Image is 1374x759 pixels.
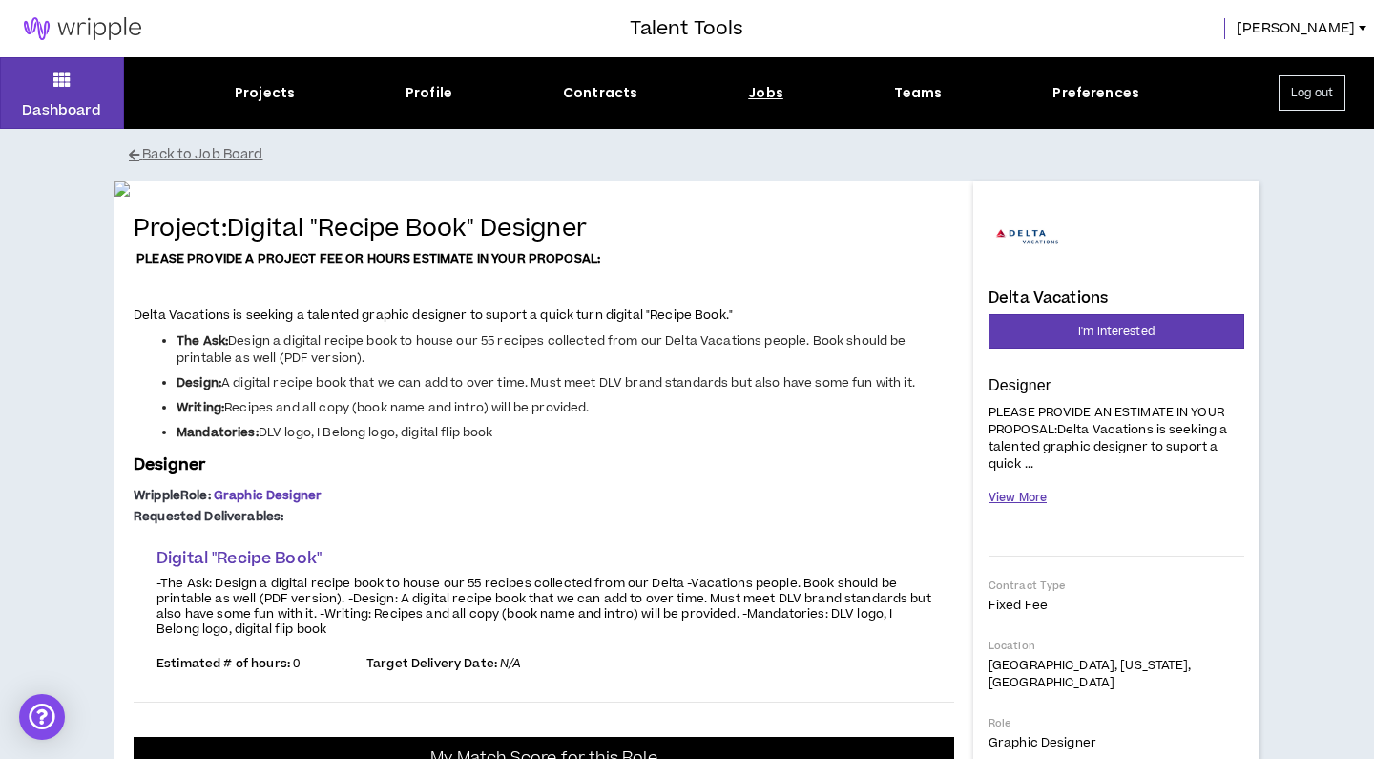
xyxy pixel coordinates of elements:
[134,508,283,525] span: Requested Deliverables:
[989,597,1244,614] p: Fixed Fee
[406,83,452,103] div: Profile
[989,376,1244,395] p: Designer
[134,306,733,324] span: Delta Vacations is seeking a talented graphic designer to suport a quick turn digital "Recipe Book."
[156,547,322,570] span: Digital "Recipe Book"
[989,657,1244,691] p: [GEOGRAPHIC_DATA], [US_STATE], [GEOGRAPHIC_DATA]
[134,216,954,243] h4: Project: Digital "Recipe Book" Designer
[366,655,497,672] span: Target Delivery Date:
[156,655,290,672] span: Estimated # of hours:
[177,424,259,441] strong: Mandatories:
[177,332,228,349] strong: The Ask:
[235,83,295,103] div: Projects
[989,289,1108,306] h4: Delta Vacations
[156,656,366,671] p: 0
[156,576,931,637] p: -The Ask: Design a digital recipe book to house our 55 recipes collected from our Delta -Vacation...
[221,374,915,391] span: A digital recipe book that we can add to over time. Must meet DLV brand standards but also have s...
[1279,75,1345,111] button: Log out
[1237,18,1355,39] span: [PERSON_NAME]
[177,374,221,391] strong: Design:
[630,14,743,43] h3: Talent Tools
[989,402,1244,474] p: PLEASE PROVIDE AN ESTIMATE IN YOUR PROPOSAL:Delta Vacations is seeking a talented graphic designe...
[134,487,211,504] span: Wripple Role :
[114,181,973,197] img: rgi5ZZ2fIY065IAXLWOIFjQacfO6S8mwzGEIDikY.png
[177,399,224,416] strong: Writing:
[989,579,1244,593] p: Contract Type
[134,453,205,476] span: Designer
[129,138,1274,172] button: Back to Job Board
[136,250,600,267] strong: PLEASE PROVIDE A PROJECT FEE OR HOURS ESTIMATE IN YOUR PROPOSAL:
[19,694,65,740] div: Open Intercom Messenger
[22,100,101,120] p: Dashboard
[989,716,1244,730] p: Role
[214,487,322,504] span: Graphic Designer
[989,639,1244,653] p: Location
[1052,83,1139,103] div: Preferences
[500,655,521,672] i: N/A
[224,399,589,416] span: Recipes and all copy (book name and intro) will be provided.
[563,83,637,103] div: Contracts
[894,83,943,103] div: Teams
[259,424,493,441] span: DLV logo, I Belong logo, digital flip book
[989,481,1047,515] button: View More
[989,734,1096,751] span: Graphic Designer
[177,332,906,367] span: Design a digital recipe book to house our 55 recipes collected from our Delta Vacations people. B...
[989,314,1244,349] button: I'm Interested
[1078,323,1155,341] span: I'm Interested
